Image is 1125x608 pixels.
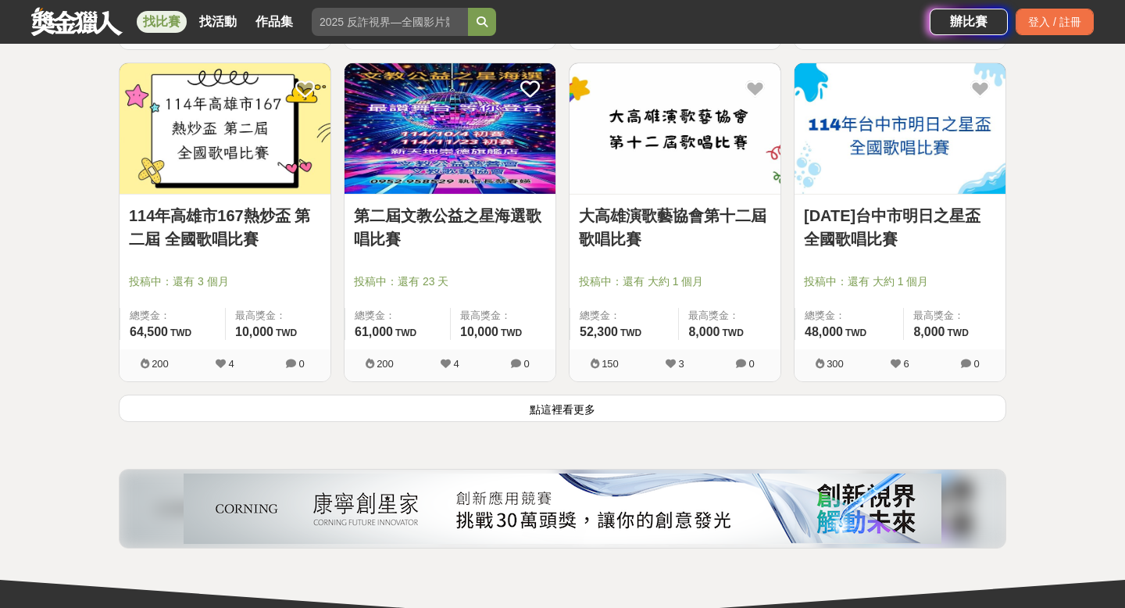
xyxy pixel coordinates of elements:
[129,204,321,251] a: 114年高雄市167熱炒盃 第二屆 全國歌唱比賽
[355,308,441,324] span: 總獎金：
[723,327,744,338] span: TWD
[228,358,234,370] span: 4
[1016,9,1094,35] div: 登入 / 註冊
[354,204,546,251] a: 第二屆文教公益之星海選歌唱比賽
[355,325,393,338] span: 61,000
[804,274,996,290] span: 投稿中：還有 大約 1 個月
[688,325,720,338] span: 8,000
[298,358,304,370] span: 0
[805,308,894,324] span: 總獎金：
[913,325,945,338] span: 8,000
[137,11,187,33] a: 找比賽
[460,308,546,324] span: 最高獎金：
[523,358,529,370] span: 0
[152,358,169,370] span: 200
[602,358,619,370] span: 150
[184,474,941,544] img: 26832ba5-e3c6-4c80-9a06-d1bc5d39966c.png
[748,358,754,370] span: 0
[235,325,273,338] span: 10,000
[354,274,546,290] span: 投稿中：還有 23 天
[501,327,522,338] span: TWD
[580,325,618,338] span: 52,300
[579,204,771,251] a: 大高雄演歌藝協會第十二屆歌唱比賽
[119,395,1006,422] button: 點這裡看更多
[678,358,684,370] span: 3
[688,308,771,324] span: 最高獎金：
[913,308,996,324] span: 最高獎金：
[130,308,216,324] span: 總獎金：
[460,325,498,338] span: 10,000
[453,358,459,370] span: 4
[973,358,979,370] span: 0
[579,274,771,290] span: 投稿中：還有 大約 1 個月
[805,325,843,338] span: 48,000
[795,63,1005,194] img: Cover Image
[620,327,641,338] span: TWD
[903,358,909,370] span: 6
[129,274,321,290] span: 投稿中：還有 3 個月
[170,327,191,338] span: TWD
[570,63,780,194] img: Cover Image
[235,308,321,324] span: 最高獎金：
[827,358,844,370] span: 300
[580,308,669,324] span: 總獎金：
[948,327,969,338] span: TWD
[276,327,297,338] span: TWD
[930,9,1008,35] a: 辦比賽
[845,327,866,338] span: TWD
[120,63,330,194] img: Cover Image
[377,358,394,370] span: 200
[395,327,416,338] span: TWD
[249,11,299,33] a: 作品集
[312,8,468,36] input: 2025 反詐視界—全國影片競賽
[345,63,555,194] img: Cover Image
[804,204,996,251] a: [DATE]台中市明日之星盃全國歌唱比賽
[193,11,243,33] a: 找活動
[130,325,168,338] span: 64,500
